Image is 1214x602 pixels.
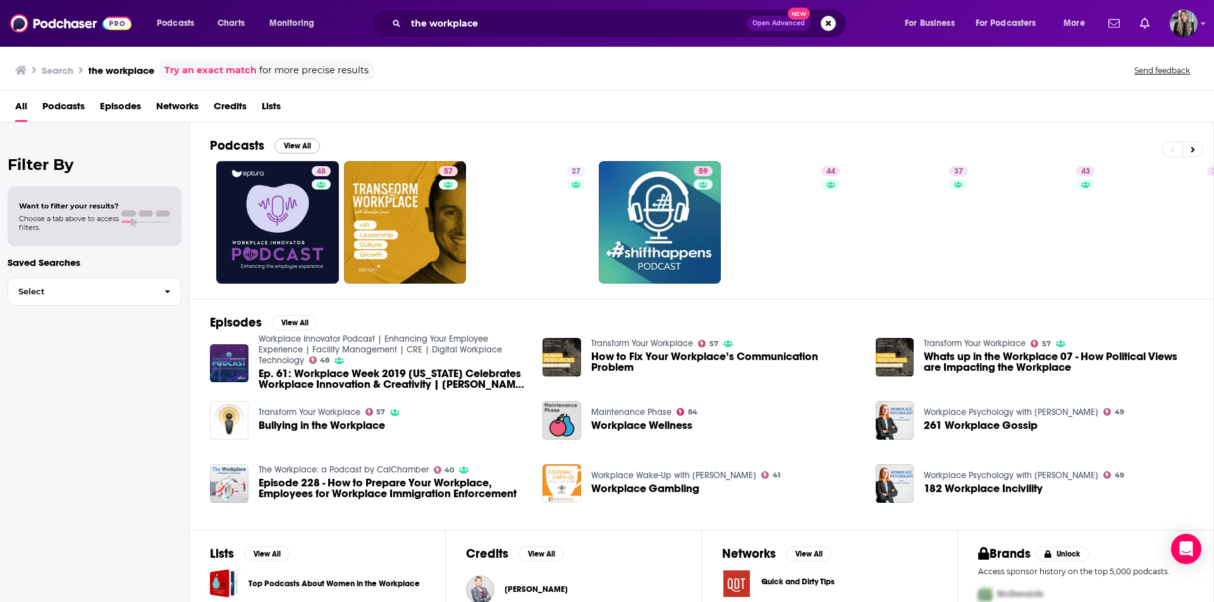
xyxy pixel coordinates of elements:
span: Monitoring [269,15,314,32]
button: Quick and Dirty Tips logoQuick and Dirty Tips [722,569,937,598]
a: Workplace Psychology with Dr. Martha Grajdek [924,470,1098,481]
button: View All [272,315,317,330]
span: Select [8,287,154,296]
img: Bullying in the Workplace [210,401,248,440]
span: 43 [1081,166,1090,178]
a: Workplace Innovator Podcast | Enhancing Your Employee Experience | Facility Management | CRE | Di... [259,334,502,366]
span: 37 [954,166,963,178]
span: 48 [317,166,326,178]
img: 182 Workplace Incivility [876,464,914,503]
a: 57 [365,408,386,416]
a: 57 [344,161,467,284]
a: Lists [262,96,281,122]
a: 57 [439,166,458,176]
span: New [788,8,811,20]
span: 48 [320,358,329,363]
a: 48 [216,161,339,284]
span: Workplace Gambling [591,483,699,494]
span: Quick and Dirty Tips [761,577,835,587]
a: 27 [471,161,594,284]
a: 37 [854,161,976,284]
a: 44 [821,166,840,176]
a: Networks [156,96,199,122]
span: 59 [699,166,708,178]
button: open menu [1055,13,1101,33]
a: Bullying in the Workplace [259,420,385,431]
h3: the workplace [89,64,154,76]
a: 48 [309,356,330,364]
a: 41 [761,471,780,479]
h2: Episodes [210,315,262,330]
a: PodcastsView All [210,138,320,154]
a: Ep. 61: Workplace Week 2019 New York Celebrates Workplace Innovation & Creativity | Andrew Mawson... [259,368,528,390]
div: Search podcasts, credits, & more... [383,9,859,38]
h2: Podcasts [210,138,264,154]
span: 41 [773,473,780,478]
button: open menu [896,13,971,33]
a: Ep. 61: Workplace Week 2019 New York Celebrates Workplace Innovation & Creativity | Andrew Mawson... [210,344,248,383]
a: Transform Your Workplace [591,338,693,349]
img: Whats up in the Workplace 07 - How Political Views are Impacting the Workplace [876,338,914,376]
a: 27 [567,166,586,176]
a: Workplace Wellness [591,420,692,431]
p: Access sponsor history on the top 5,000 podcasts. [978,567,1193,576]
span: Episodes [100,96,141,122]
span: For Podcasters [976,15,1036,32]
a: Workplace Psychology with Dr. Martha Grajdek [924,407,1098,418]
span: Podcasts [42,96,85,122]
h2: Filter By [8,155,181,174]
img: Workplace Wellness [543,401,581,440]
input: Search podcasts, credits, & more... [406,13,747,33]
span: Credits [214,96,247,122]
span: 57 [376,409,385,415]
span: For Business [905,15,955,32]
a: 48 [312,166,331,176]
a: 37 [949,166,968,176]
span: 40 [445,467,454,473]
a: All [15,96,27,122]
a: 182 Workplace Incivility [924,483,1043,494]
a: Episode 228 - How to Prepare Your Workplace, Employees for Workplace Immigration Enforcement [259,478,528,499]
h2: Networks [722,546,776,562]
span: 84 [688,409,697,415]
a: Whats up in the Workplace 07 - How Political Views are Impacting the Workplace [924,351,1193,373]
img: 261 Workplace Gossip [876,401,914,440]
a: 43 [1076,166,1095,176]
button: Send feedback [1131,65,1194,76]
a: Show notifications dropdown [1103,13,1125,34]
a: Workplace Wake-Up with Jen Shaw [591,470,756,481]
button: Show profile menu [1170,9,1198,37]
span: 49 [1115,409,1124,415]
span: [PERSON_NAME] [505,584,568,594]
button: View All [518,546,564,562]
span: for more precise results [259,63,369,78]
a: 59 [599,161,721,284]
img: User Profile [1170,9,1198,37]
span: More [1064,15,1085,32]
a: 44 [726,161,849,284]
a: 261 Workplace Gossip [924,420,1038,431]
span: Top Podcasts About Women in the Workplace [210,569,238,598]
span: Podcasts [157,15,194,32]
h2: Credits [466,546,508,562]
button: View All [786,546,831,562]
a: Episode 228 - How to Prepare Your Workplace, Employees for Workplace Immigration Enforcement [210,464,248,503]
button: open menu [261,13,331,33]
h3: Search [42,64,73,76]
span: 27 [572,166,580,178]
a: 57 [698,340,718,347]
a: Simma Lieberman [505,584,568,594]
img: Workplace Gambling [543,464,581,503]
img: Podchaser - Follow, Share and Rate Podcasts [10,11,132,35]
div: Open Intercom Messenger [1171,534,1201,564]
a: 49 [1103,408,1124,416]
